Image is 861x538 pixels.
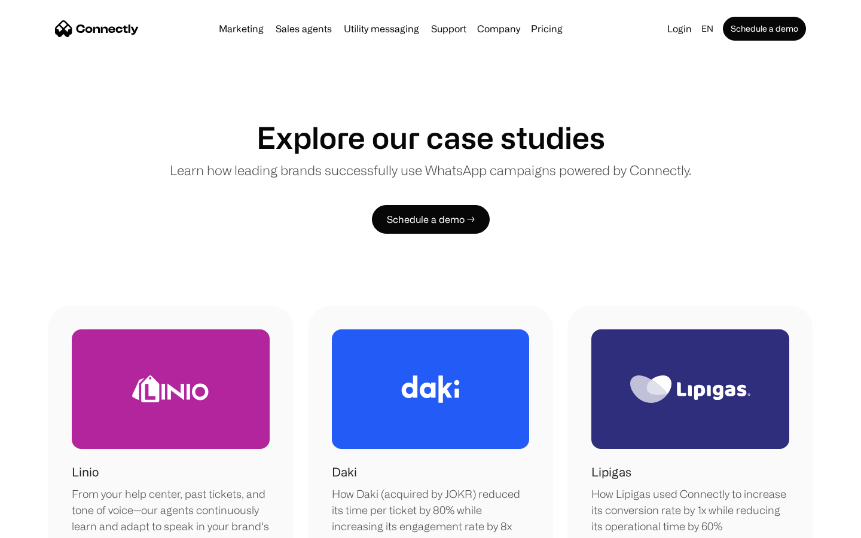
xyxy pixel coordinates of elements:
[12,516,72,534] aside: Language selected: English
[477,20,520,37] div: Company
[426,24,471,33] a: Support
[257,120,605,155] h1: Explore our case studies
[591,463,631,481] h1: Lipigas
[339,24,424,33] a: Utility messaging
[214,24,268,33] a: Marketing
[372,205,490,234] a: Schedule a demo →
[591,486,789,534] div: How Lipigas used Connectly to increase its conversion rate by 1x while reducing its operational t...
[132,375,209,402] img: Linio Logo
[24,517,72,534] ul: Language list
[526,24,567,33] a: Pricing
[662,20,697,37] a: Login
[72,463,99,481] h1: Linio
[332,463,357,481] h1: Daki
[723,17,806,41] a: Schedule a demo
[271,24,337,33] a: Sales agents
[401,375,460,403] img: Daki Logo
[701,20,713,37] div: en
[170,160,691,180] p: Learn how leading brands successfully use WhatsApp campaigns powered by Connectly.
